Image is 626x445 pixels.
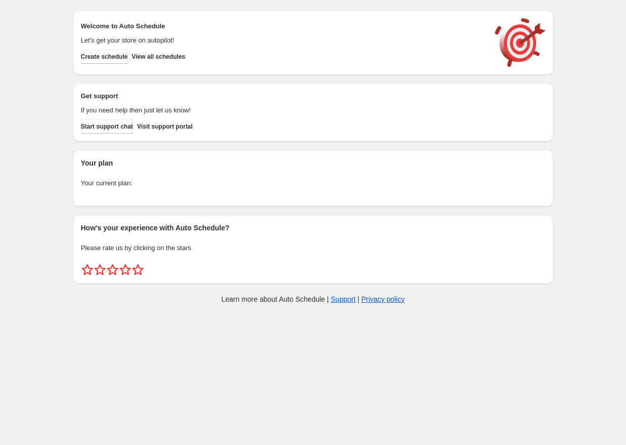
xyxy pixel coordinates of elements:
p: If you need help then just let us know! [81,105,485,115]
h2: Get support [81,91,485,101]
h2: How's your experience with Auto Schedule? [81,223,546,233]
p: Let's get your store on autopilot! [81,35,485,46]
span: Start support chat [81,123,133,131]
span: Create schedule [81,53,128,61]
p: Please rate us by clicking on the stars [81,243,546,253]
a: Visit support portal [137,119,193,134]
p: Learn more about Auto Schedule | | [221,294,404,304]
p: Your current plan: [81,178,546,188]
span: Visit support portal [137,123,193,131]
a: Privacy policy [361,295,405,303]
span: View all schedules [132,53,185,61]
h2: Welcome to Auto Schedule [81,21,485,31]
button: View all schedules [132,50,185,64]
a: Start support chat [81,119,133,134]
button: Create schedule [81,50,128,64]
a: Support [331,295,356,303]
h2: Your plan [81,158,546,168]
